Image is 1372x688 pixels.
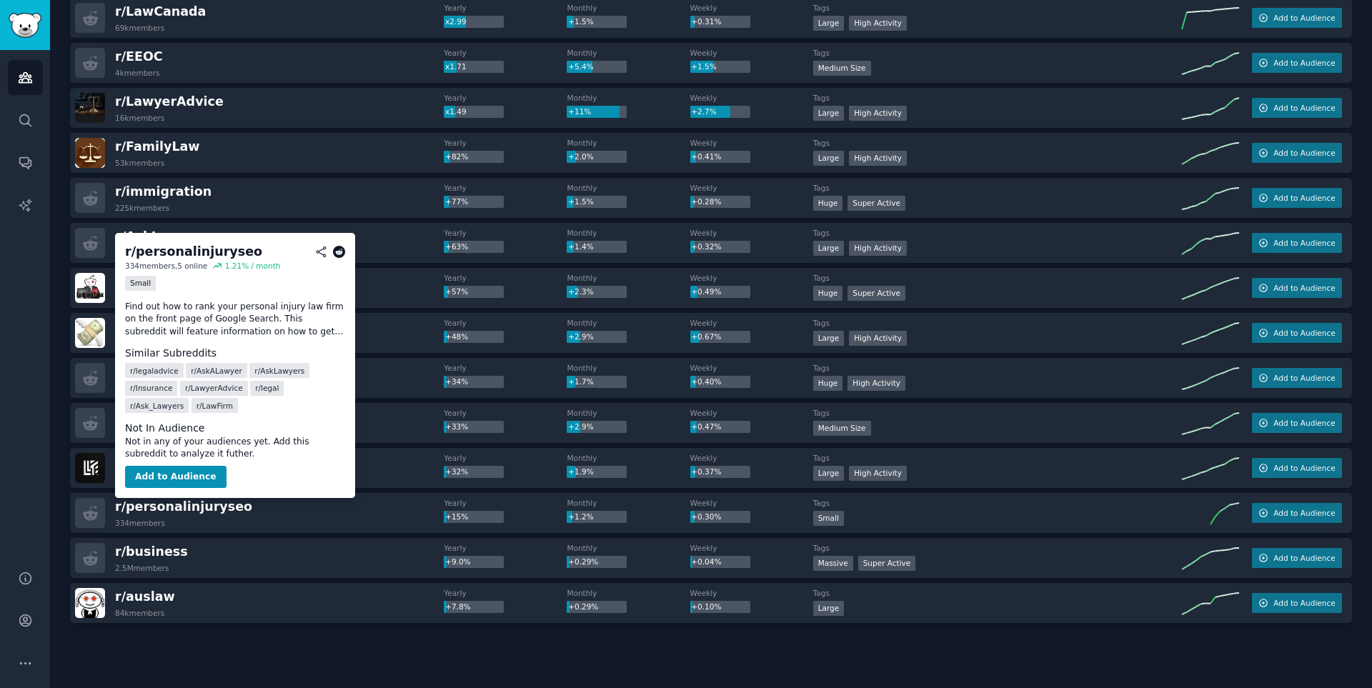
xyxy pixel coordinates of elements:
[125,466,227,489] button: Add to Audience
[690,453,813,463] dt: Weekly
[445,332,468,341] span: +48%
[1273,418,1335,428] span: Add to Audience
[568,17,593,26] span: +1.5%
[444,408,567,418] dt: Yearly
[813,318,1182,328] dt: Tags
[858,556,916,571] div: Super Active
[568,467,593,476] span: +1.9%
[691,62,716,71] span: +1.5%
[567,93,690,103] dt: Monthly
[691,332,721,341] span: +0.67%
[445,512,468,521] span: +15%
[813,421,871,436] div: Medium Size
[567,273,690,283] dt: Monthly
[125,243,262,261] div: r/ personalinjuryseo
[75,93,105,123] img: LawyerAdvice
[1273,148,1335,158] span: Add to Audience
[813,556,853,571] div: Massive
[568,62,593,71] span: +5.4%
[568,242,593,251] span: +1.4%
[813,241,845,256] div: Large
[849,466,907,481] div: High Activity
[691,107,716,116] span: +2.7%
[1252,503,1342,523] button: Add to Audience
[568,602,598,611] span: +0.29%
[813,498,1182,508] dt: Tags
[847,376,905,391] div: High Activity
[567,138,690,148] dt: Monthly
[691,287,721,296] span: +0.49%
[115,499,252,514] span: r/ personalinjuryseo
[9,13,41,38] img: GummySearch logo
[1252,278,1342,298] button: Add to Audience
[568,107,591,116] span: +11%
[254,366,304,376] span: r/ AskLawyers
[445,377,468,386] span: +34%
[813,453,1182,463] dt: Tags
[445,197,468,206] span: +77%
[1273,238,1335,248] span: Add to Audience
[691,17,721,26] span: +0.31%
[445,602,470,611] span: +7.8%
[130,401,184,411] span: r/ Ask_Lawyers
[1252,8,1342,28] button: Add to Audience
[444,93,567,103] dt: Yearly
[813,466,845,481] div: Large
[1273,283,1335,293] span: Add to Audience
[115,23,164,33] div: 69k members
[75,588,105,618] img: auslaw
[691,512,721,521] span: +0.30%
[1252,593,1342,613] button: Add to Audience
[445,17,467,26] span: x2.99
[130,366,179,376] span: r/ legaladvice
[690,543,813,553] dt: Weekly
[813,61,871,76] div: Medium Size
[445,557,470,566] span: +9.0%
[75,138,105,168] img: FamilyLaw
[568,197,593,206] span: +1.5%
[444,3,567,13] dt: Yearly
[1252,233,1342,253] button: Add to Audience
[813,511,844,526] div: Small
[690,183,813,193] dt: Weekly
[115,4,206,19] span: r/ LawCanada
[813,93,1182,103] dt: Tags
[444,588,567,598] dt: Yearly
[847,286,905,301] div: Super Active
[1252,53,1342,73] button: Add to Audience
[444,183,567,193] dt: Yearly
[849,16,907,31] div: High Activity
[191,366,242,376] span: r/ AskALawyer
[130,383,172,393] span: r/ Insurance
[185,383,243,393] span: r/ LawyerAdvice
[690,588,813,598] dt: Weekly
[445,287,468,296] span: +57%
[690,273,813,283] dt: Weekly
[125,346,345,361] dt: Similar Subreddits
[813,286,843,301] div: Huge
[1252,458,1342,478] button: Add to Audience
[813,183,1182,193] dt: Tags
[1273,598,1335,608] span: Add to Audience
[444,228,567,238] dt: Yearly
[849,241,907,256] div: High Activity
[691,467,721,476] span: +0.37%
[1273,553,1335,563] span: Add to Audience
[847,196,905,211] div: Super Active
[1252,188,1342,208] button: Add to Audience
[813,228,1182,238] dt: Tags
[567,318,690,328] dt: Monthly
[75,273,105,303] img: Lawyertalk
[567,408,690,418] dt: Monthly
[813,588,1182,598] dt: Tags
[444,543,567,553] dt: Yearly
[567,453,690,463] dt: Monthly
[849,331,907,346] div: High Activity
[813,331,845,346] div: Large
[444,138,567,148] dt: Yearly
[567,543,690,553] dt: Monthly
[115,139,200,154] span: r/ FamilyLaw
[568,422,593,431] span: +2.9%
[813,601,845,616] div: Large
[813,363,1182,373] dt: Tags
